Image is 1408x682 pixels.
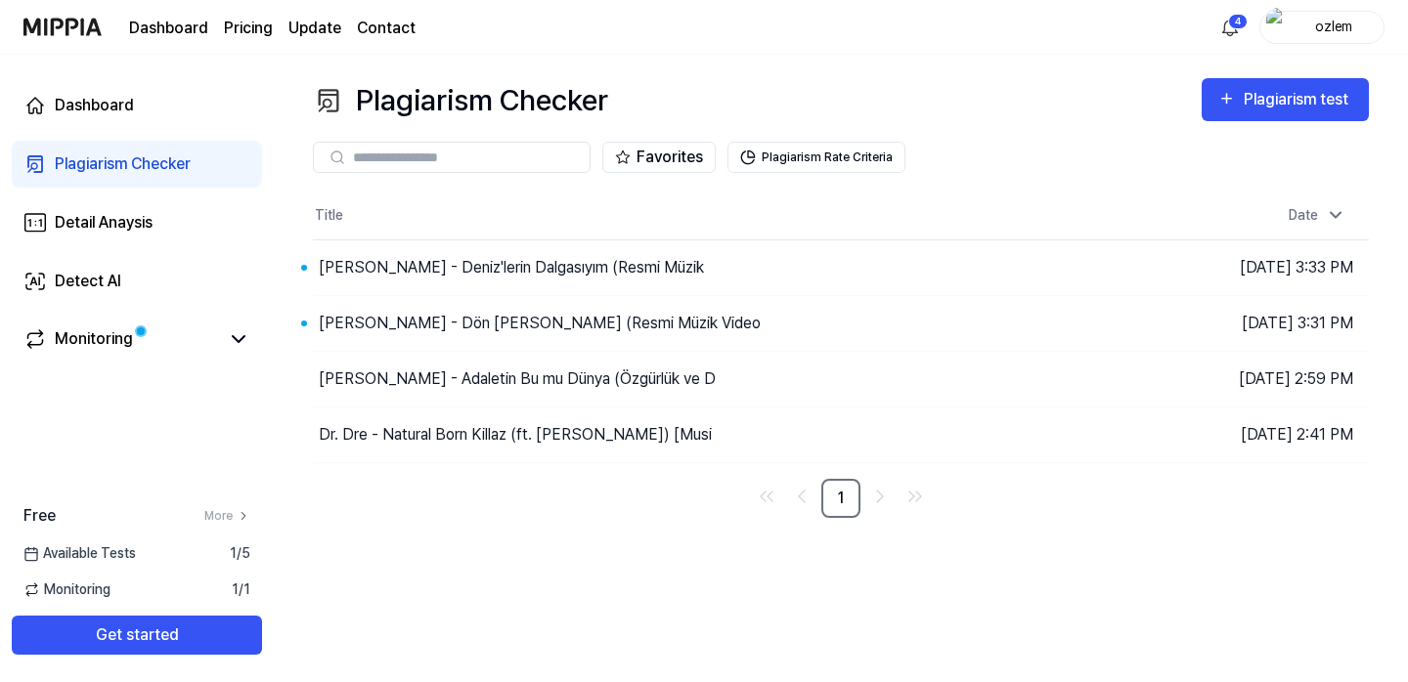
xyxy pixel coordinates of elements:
[55,211,153,234] div: Detail Anaysis
[1228,14,1248,29] div: 4
[1214,12,1246,43] button: 알림4
[1218,16,1242,39] img: 알림
[12,258,262,305] a: Detect AI
[288,17,341,40] a: Update
[12,141,262,188] a: Plagiarism Checker
[1244,87,1353,112] div: Plagiarism test
[319,423,712,447] div: Dr. Dre - Natural Born Killaz (ft. [PERSON_NAME]) [Musi
[900,481,931,512] a: Go to last page
[23,504,56,528] span: Free
[1105,239,1369,295] td: [DATE] 3:33 PM
[55,327,133,351] div: Monitoring
[1266,8,1290,47] img: profile
[230,543,250,564] span: 1 / 5
[1259,11,1385,44] button: profileozlem
[23,327,219,351] a: Monitoring
[12,82,262,129] a: Dashboard
[319,367,716,391] div: [PERSON_NAME] - Adaletin Bu mu Dünya (Özgürlük ve D
[313,78,608,122] div: Plagiarism Checker
[751,481,782,512] a: Go to first page
[55,270,121,293] div: Detect AI
[23,543,136,564] span: Available Tests
[12,199,262,246] a: Detail Anaysis
[232,579,250,600] span: 1 / 1
[821,479,860,518] a: 1
[129,17,208,40] a: Dashboard
[864,481,896,512] a: Go to next page
[357,17,416,40] a: Contact
[1202,78,1369,121] button: Plagiarism test
[602,142,716,173] button: Favorites
[1281,199,1353,232] div: Date
[55,152,191,176] div: Plagiarism Checker
[319,256,704,279] div: [PERSON_NAME] - Deniz'lerin Dalgasıyım (Resmi Müzik
[55,94,134,117] div: Dashboard
[1105,351,1369,406] td: [DATE] 2:59 PM
[204,507,250,525] a: More
[12,616,262,655] button: Get started
[1105,406,1369,462] td: [DATE] 2:41 PM
[727,142,905,173] button: Plagiarism Rate Criteria
[1105,295,1369,351] td: [DATE] 3:31 PM
[1296,16,1372,37] div: ozlem
[23,579,110,600] span: Monitoring
[319,312,761,335] div: [PERSON_NAME] - Dön [PERSON_NAME] (Resmi Müzik Video
[786,481,817,512] a: Go to previous page
[313,479,1369,518] nav: pagination
[313,192,1105,239] th: Title
[224,17,273,40] a: Pricing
